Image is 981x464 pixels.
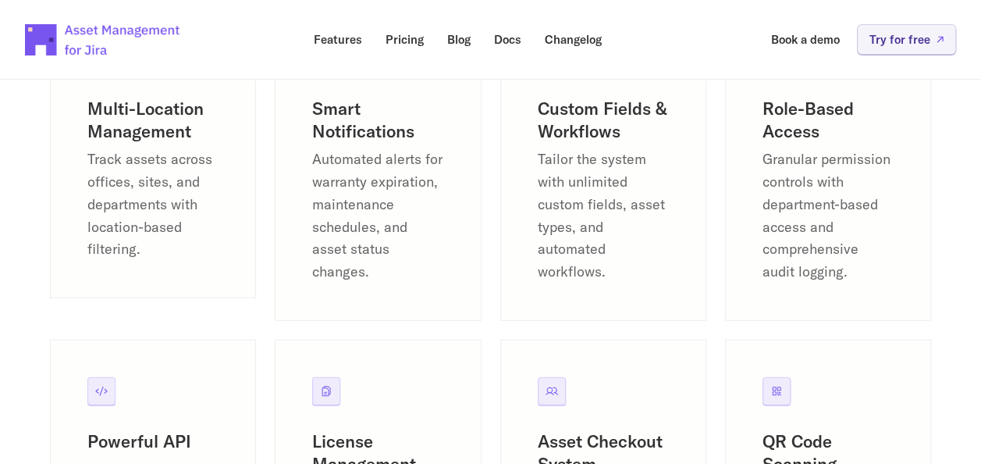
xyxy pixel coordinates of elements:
[534,24,613,55] a: Changelog
[760,24,851,55] a: Book a demo
[857,24,956,55] a: Try for free
[375,24,435,55] a: Pricing
[762,98,894,142] h3: Role-Based Access
[447,34,471,45] p: Blog
[312,98,443,142] h3: Smart Notifications
[87,148,219,261] p: Track assets across offices, sites, and departments with location-based filtering.
[538,98,669,142] h3: Custom Fields & Workflows
[87,430,219,453] h3: Powerful API
[869,34,930,45] p: Try for free
[303,24,373,55] a: Features
[494,34,521,45] p: Docs
[386,34,424,45] p: Pricing
[314,34,362,45] p: Features
[538,148,669,284] p: Tailor the system with unlimited custom fields, asset types, and automated workflows.
[436,24,482,55] a: Blog
[312,148,443,284] p: Automated alerts for warranty expiration, maintenance schedules, and asset status changes.
[771,34,840,45] p: Book a demo
[545,34,602,45] p: Changelog
[483,24,532,55] a: Docs
[87,98,219,142] h3: Multi-Location Management
[762,148,894,284] p: Granular permission controls with department-based access and comprehensive audit logging.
